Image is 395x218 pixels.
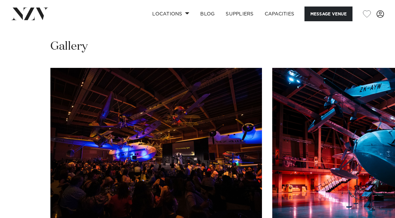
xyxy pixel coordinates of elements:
img: nzv-logo.png [11,8,48,20]
a: Capacities [259,7,300,21]
a: Locations [147,7,195,21]
h2: Gallery [50,39,88,54]
a: BLOG [195,7,220,21]
a: SUPPLIERS [220,7,259,21]
button: Message Venue [304,7,352,21]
